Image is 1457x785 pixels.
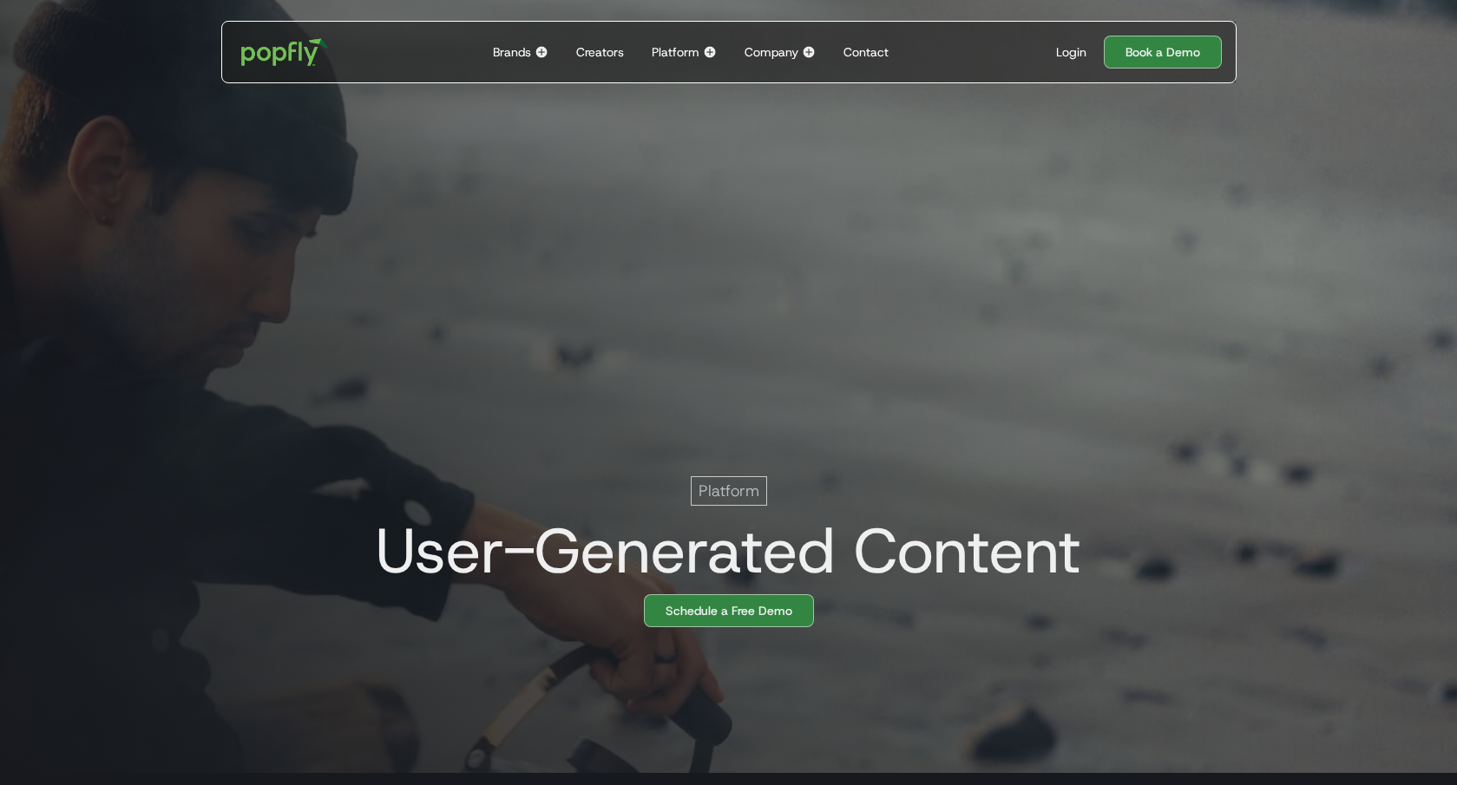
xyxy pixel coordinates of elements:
[745,43,798,61] div: Company
[576,43,624,61] div: Creators
[699,481,759,501] p: Platform
[569,22,631,82] a: Creators
[229,26,341,78] a: home
[1049,43,1093,61] a: Login
[837,22,896,82] a: Contact
[652,43,699,61] div: Platform
[1104,36,1222,69] a: Book a Demo
[843,43,889,61] div: Contact
[1056,43,1086,61] div: Login
[362,516,1081,585] h1: User-Generated Content
[644,594,814,627] a: Schedule a Free Demo
[493,43,531,61] div: Brands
